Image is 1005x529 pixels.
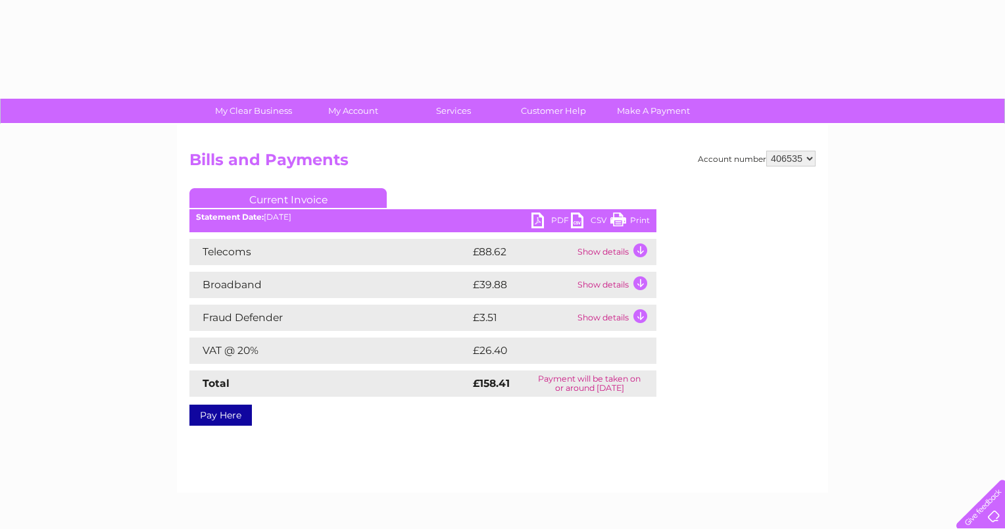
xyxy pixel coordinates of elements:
[571,213,610,232] a: CSV
[189,213,656,222] div: [DATE]
[574,272,656,298] td: Show details
[698,151,816,166] div: Account number
[470,305,574,331] td: £3.51
[499,99,608,123] a: Customer Help
[189,338,470,364] td: VAT @ 20%
[399,99,508,123] a: Services
[470,338,631,364] td: £26.40
[203,377,230,390] strong: Total
[189,239,470,265] td: Telecoms
[470,239,574,265] td: £88.62
[523,370,656,397] td: Payment will be taken on or around [DATE]
[470,272,574,298] td: £39.88
[473,377,510,390] strong: £158.41
[196,212,264,222] b: Statement Date:
[531,213,571,232] a: PDF
[189,305,470,331] td: Fraud Defender
[189,151,816,176] h2: Bills and Payments
[189,272,470,298] td: Broadband
[189,188,387,208] a: Current Invoice
[574,305,656,331] td: Show details
[599,99,708,123] a: Make A Payment
[610,213,650,232] a: Print
[299,99,408,123] a: My Account
[189,405,252,426] a: Pay Here
[199,99,308,123] a: My Clear Business
[574,239,656,265] td: Show details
